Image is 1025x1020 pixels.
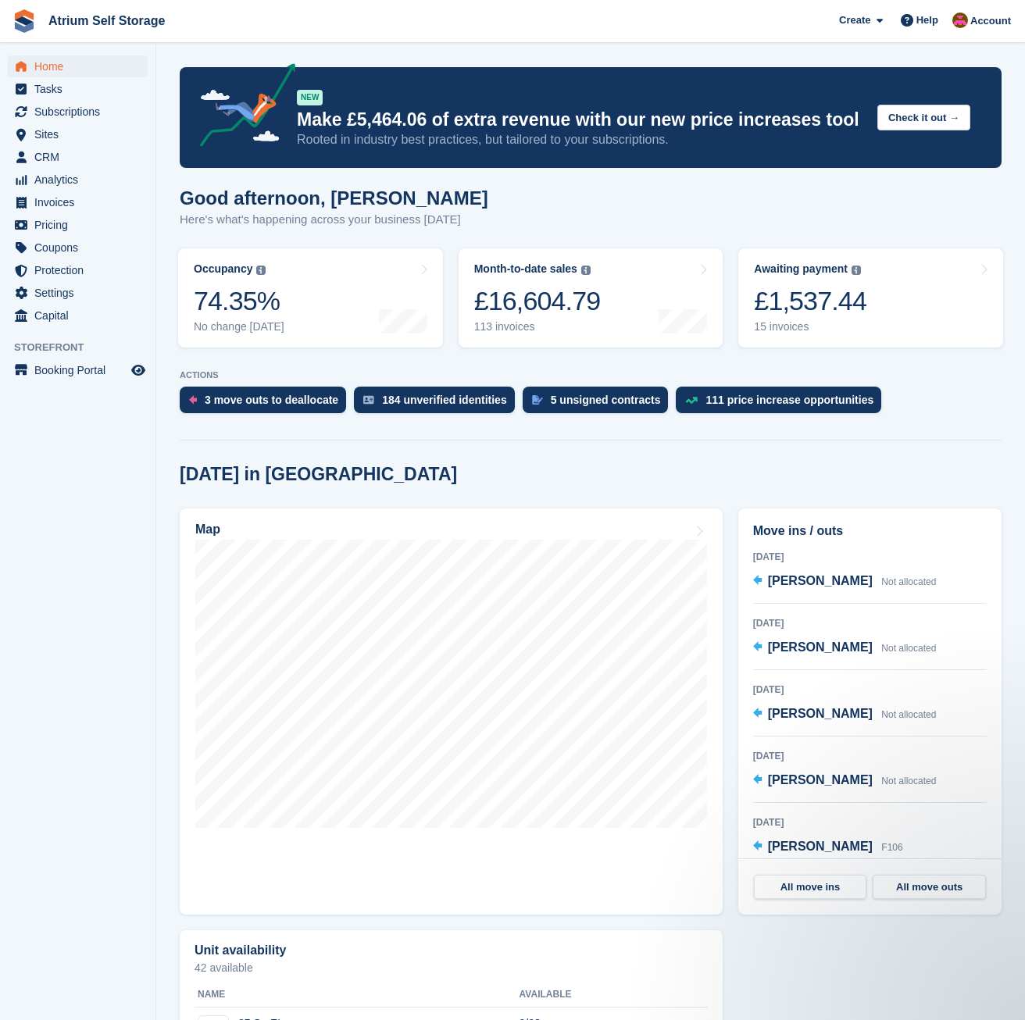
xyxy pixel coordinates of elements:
[753,550,987,564] div: [DATE]
[8,123,148,145] a: menu
[738,248,1003,348] a: Awaiting payment £1,537.44 15 invoices
[8,305,148,326] a: menu
[768,574,873,587] span: [PERSON_NAME]
[180,370,1002,380] p: ACTIONS
[8,55,148,77] a: menu
[12,9,36,33] img: stora-icon-8386f47178a22dfd0bd8f6a31ec36ba5ce8667c1dd55bd0f319d3a0aa187defe.svg
[753,704,937,725] a: [PERSON_NAME] Not allocated
[753,616,987,630] div: [DATE]
[676,387,889,421] a: 111 price increase opportunities
[768,840,873,853] span: [PERSON_NAME]
[753,815,987,829] div: [DATE]
[363,395,374,405] img: verify_identity-adf6edd0f0f0b5bbfe63781bf79b02c33cf7c696d77639b501bdc392416b5a36.svg
[180,187,488,209] h1: Good afternoon, [PERSON_NAME]
[881,709,936,720] span: Not allocated
[297,90,323,105] div: NEW
[256,266,266,275] img: icon-info-grey-7440780725fd019a000dd9b08b2336e03edf1995a4989e88bcd33f0948082b44.svg
[474,320,601,333] div: 113 invoices
[195,522,220,537] h2: Map
[520,983,635,1008] th: Available
[189,395,197,405] img: move_outs_to_deallocate_icon-f764333ba52eb49d3ac5e1228854f67142a1ed5810a6f6cc68b1a99e826820c5.svg
[178,248,443,348] a: Occupancy 74.35% No change [DATE]
[8,237,148,259] a: menu
[753,522,987,540] h2: Move ins / outs
[187,63,296,152] img: price-adjustments-announcement-icon-8257ccfd72463d97f412b2fc003d46551f7dbcb40ab6d574587a9cd5c0d94...
[474,262,577,276] div: Month-to-date sales
[14,340,155,355] span: Storefront
[34,123,128,145] span: Sites
[754,320,866,333] div: 15 invoices
[34,305,128,326] span: Capital
[754,262,848,276] div: Awaiting payment
[881,842,902,853] span: F106
[205,394,338,406] div: 3 move outs to deallocate
[753,638,937,658] a: [PERSON_NAME] Not allocated
[8,169,148,191] a: menu
[768,773,873,786] span: [PERSON_NAME]
[180,508,723,915] a: Map
[551,394,661,406] div: 5 unsigned contracts
[753,749,987,763] div: [DATE]
[881,576,936,587] span: Not allocated
[194,262,252,276] div: Occupancy
[532,395,543,405] img: contract_signature_icon-13c848040528278c33f63329250d36e43548de30e8caae1d1a13099fd9432cc5.svg
[768,640,873,654] span: [PERSON_NAME]
[42,8,171,34] a: Atrium Self Storage
[194,320,284,333] div: No change [DATE]
[753,837,903,858] a: [PERSON_NAME] F106
[297,131,865,148] p: Rooted in industry best practices, but tailored to your subscriptions.
[768,707,873,720] span: [PERSON_NAME]
[852,266,861,275] img: icon-info-grey-7440780725fd019a000dd9b08b2336e03edf1995a4989e88bcd33f0948082b44.svg
[523,387,677,421] a: 5 unsigned contracts
[8,146,148,168] a: menu
[34,101,128,123] span: Subscriptions
[8,191,148,213] a: menu
[34,259,128,281] span: Protection
[8,259,148,281] a: menu
[8,359,148,381] a: menu
[754,875,867,900] a: All move ins
[195,943,286,958] h2: Unit availability
[34,78,128,100] span: Tasks
[129,361,148,380] a: Preview store
[34,282,128,304] span: Settings
[34,55,128,77] span: Home
[839,12,870,28] span: Create
[916,12,938,28] span: Help
[354,387,523,421] a: 184 unverified identities
[34,237,128,259] span: Coupons
[34,359,128,381] span: Booking Portal
[8,282,148,304] a: menu
[685,397,698,404] img: price_increase_opportunities-93ffe204e8149a01c8c9dc8f82e8f89637d9d84a8eef4429ea346261dce0b2c0.svg
[34,214,128,236] span: Pricing
[297,109,865,131] p: Make £5,464.06 of extra revenue with our new price increases tool
[873,875,986,900] a: All move outs
[8,214,148,236] a: menu
[581,266,591,275] img: icon-info-grey-7440780725fd019a000dd9b08b2336e03edf1995a4989e88bcd33f0948082b44.svg
[194,285,284,317] div: 74.35%
[8,101,148,123] a: menu
[952,12,968,28] img: Mark Rhodes
[754,285,866,317] div: £1,537.44
[34,169,128,191] span: Analytics
[753,771,937,791] a: [PERSON_NAME] Not allocated
[970,13,1011,29] span: Account
[881,643,936,654] span: Not allocated
[180,211,488,229] p: Here's what's happening across your business [DATE]
[8,78,148,100] a: menu
[195,962,708,973] p: 42 available
[382,394,507,406] div: 184 unverified identities
[881,776,936,786] span: Not allocated
[459,248,723,348] a: Month-to-date sales £16,604.79 113 invoices
[753,683,987,697] div: [DATE]
[705,394,873,406] div: 111 price increase opportunities
[877,105,970,130] button: Check it out →
[180,464,457,485] h2: [DATE] in [GEOGRAPHIC_DATA]
[474,285,601,317] div: £16,604.79
[195,983,520,1008] th: Name
[180,387,354,421] a: 3 move outs to deallocate
[34,146,128,168] span: CRM
[753,572,937,592] a: [PERSON_NAME] Not allocated
[34,191,128,213] span: Invoices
